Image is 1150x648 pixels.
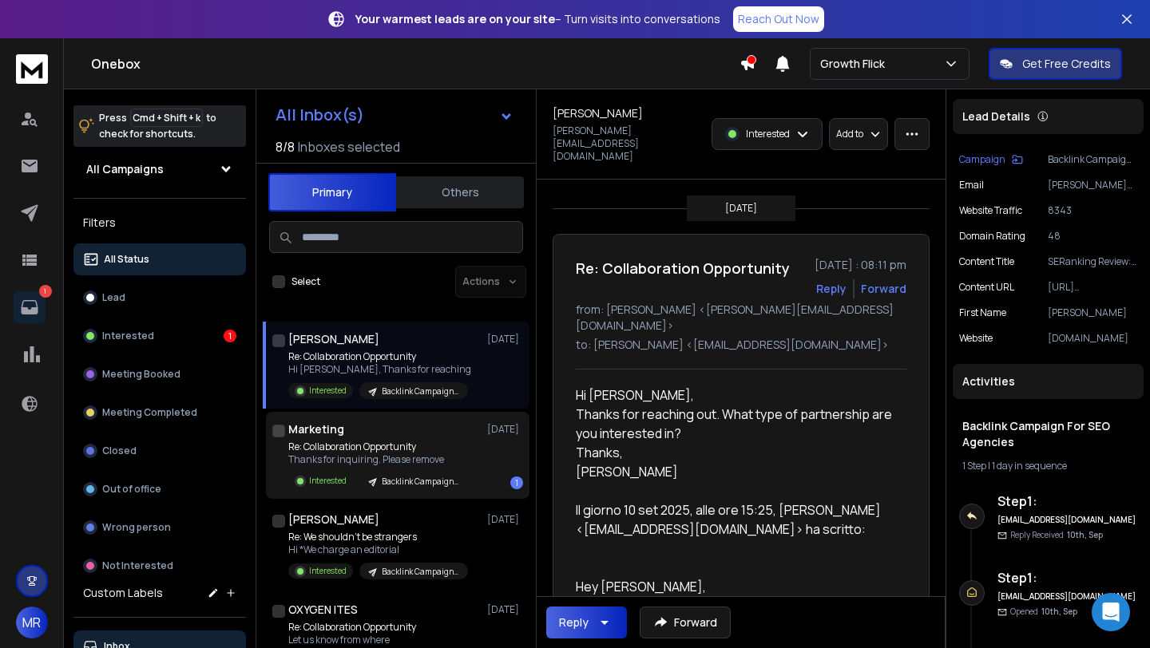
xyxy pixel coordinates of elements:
[546,607,627,638] button: Reply
[396,175,524,210] button: Others
[953,364,1144,399] div: Activities
[959,153,1005,166] p: Campaign
[83,585,163,601] h3: Custom Labels
[99,110,216,142] p: Press to check for shortcuts.
[576,337,906,353] p: to: [PERSON_NAME] <[EMAIL_ADDRESS][DOMAIN_NAME]>
[14,291,46,323] a: 1
[276,137,295,156] span: 8 / 8
[276,107,364,123] h1: All Inbox(s)
[816,281,847,297] button: Reply
[559,614,589,630] div: Reply
[102,406,197,419] p: Meeting Completed
[820,56,891,72] p: Growth Flick
[355,11,555,26] strong: Your warmest leads are on your site
[815,257,906,273] p: [DATE] : 08:11 pm
[997,568,1137,587] h6: Step 1 :
[959,230,1025,243] p: Domain Rating
[130,109,203,127] span: Cmd + Shift + k
[576,385,894,405] div: Hi [PERSON_NAME],
[73,397,246,429] button: Meeting Completed
[102,445,137,457] p: Closed
[73,320,246,352] button: Interested1
[102,483,161,496] p: Out of office
[16,607,48,638] button: MR
[962,459,986,472] span: 1 Step
[733,6,824,32] a: Reach Out Now
[1092,593,1130,631] div: Open Intercom Messenger
[288,531,468,543] p: Re: We shouldn't be strangers
[997,591,1137,603] h6: [EMAIL_ADDRESS][DOMAIN_NAME]
[288,441,468,453] p: Re: Collaboration Opportunity
[355,11,720,27] p: – Turn visits into conversations
[288,421,344,437] h1: Marketing
[989,48,1122,80] button: Get Free Credits
[1048,281,1137,294] p: [URL][DOMAIN_NAME]
[1048,332,1137,345] p: [DOMAIN_NAME]
[746,128,790,140] p: Interested
[86,161,164,177] h1: All Campaigns
[298,137,400,156] h3: Inboxes selected
[1048,179,1137,192] p: [PERSON_NAME][EMAIL_ADDRESS][DOMAIN_NAME]
[959,204,1022,217] p: Website Traffic
[576,443,894,462] div: Thanks,
[1022,56,1111,72] p: Get Free Credits
[1048,153,1137,166] p: Backlink Campaign For SEO Agencies
[959,332,993,345] p: website
[102,559,173,572] p: Not Interested
[382,476,458,488] p: Backlink Campaign For SEO Agencies
[104,253,149,266] p: All Status
[288,602,358,618] h1: OXYGEN ITES
[640,607,731,638] button: Forward
[576,462,894,481] div: [PERSON_NAME]
[291,275,320,288] label: Select
[1010,606,1077,618] p: Opened
[16,54,48,84] img: logo
[487,423,523,436] p: [DATE]
[91,54,740,73] h1: Onebox
[1048,204,1137,217] p: 8343
[1010,529,1103,541] p: Reply Received
[102,368,180,381] p: Meeting Booked
[382,385,458,397] p: Backlink Campaign For SEO Agencies
[1048,230,1137,243] p: 48
[288,331,379,347] h1: [PERSON_NAME]
[487,333,523,346] p: [DATE]
[73,282,246,314] button: Lead
[224,330,236,342] div: 1
[836,128,863,140] p: Add to
[962,418,1134,450] h1: Backlink Campaign For SEO Agencies
[997,492,1137,511] h6: Step 1 :
[1048,255,1137,268] p: SERanking Review: The Best SEO tool for Beginners
[288,363,471,376] p: Hi [PERSON_NAME], Thanks for reaching
[73,512,246,543] button: Wrong person
[288,543,468,556] p: Hi *We charge an editorial
[73,473,246,505] button: Out of office
[576,302,906,334] p: from: [PERSON_NAME] <[PERSON_NAME][EMAIL_ADDRESS][DOMAIN_NAME]>
[288,621,468,634] p: Re: Collaboration Opportunity
[73,550,246,582] button: Not Interested
[73,153,246,185] button: All Campaigns
[997,514,1137,526] h6: [EMAIL_ADDRESS][DOMAIN_NAME]
[102,521,171,534] p: Wrong person
[309,475,347,487] p: Interested
[553,124,702,163] p: [PERSON_NAME][EMAIL_ADDRESS][DOMAIN_NAME]
[959,281,1014,294] p: Content URL
[73,211,246,234] h3: Filters
[73,358,246,390] button: Meeting Booked
[288,512,379,527] h1: [PERSON_NAME]
[102,330,154,342] p: Interested
[959,306,1006,319] p: First Name
[39,285,52,298] p: 1
[73,435,246,467] button: Closed
[576,500,894,558] blockquote: Il giorno 10 set 2025, alle ore 15:25, [PERSON_NAME] <[EMAIL_ADDRESS][DOMAIN_NAME]> ha scritto:
[288,350,471,363] p: Re: Collaboration Opportunity
[959,255,1014,268] p: Content Title
[553,105,643,121] h1: [PERSON_NAME]
[738,11,819,27] p: Reach Out Now
[1041,606,1077,617] span: 10th, Sep
[1067,529,1103,540] span: 10th, Sep
[288,634,468,646] p: Let us know from where
[73,243,246,275] button: All Status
